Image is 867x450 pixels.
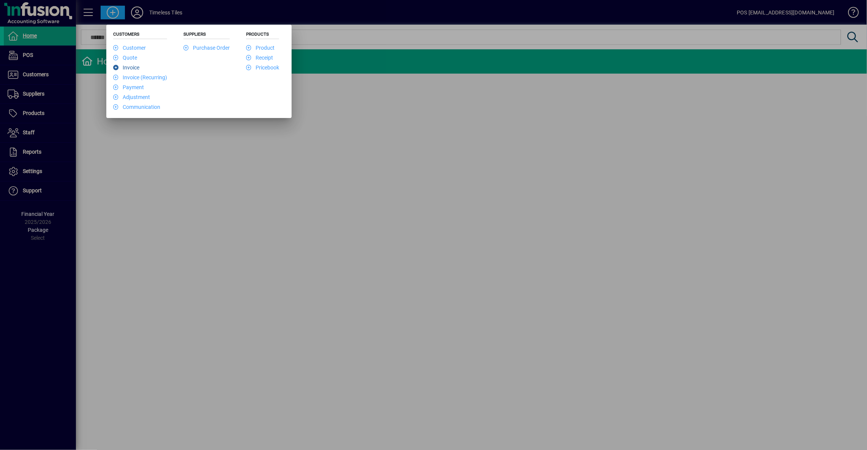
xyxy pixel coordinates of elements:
[113,104,160,110] a: Communication
[113,45,146,51] a: Customer
[113,55,137,61] a: Quote
[246,55,273,61] a: Receipt
[246,65,279,71] a: Pricebook
[113,65,139,71] a: Invoice
[246,31,279,39] h5: Products
[246,45,275,51] a: Product
[113,31,167,39] h5: Customers
[113,84,144,90] a: Payment
[183,31,230,39] h5: Suppliers
[183,45,230,51] a: Purchase Order
[113,94,150,100] a: Adjustment
[113,74,167,80] a: Invoice (Recurring)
